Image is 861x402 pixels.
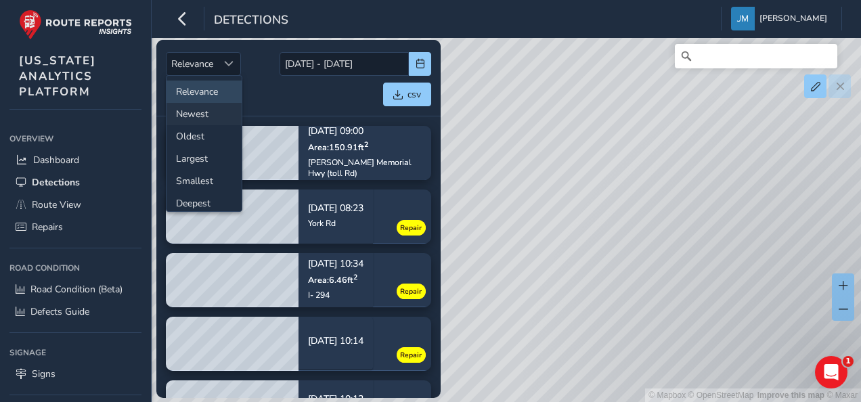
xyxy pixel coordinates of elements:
[308,260,363,269] p: [DATE] 10:34
[9,149,141,171] a: Dashboard
[308,204,363,213] p: [DATE] 08:23
[308,218,363,229] div: York Rd
[9,342,141,363] div: Signage
[214,12,288,30] span: Detections
[308,141,368,153] span: Area: 150.91 ft
[167,170,242,192] li: Smallest
[383,83,431,106] button: csv
[731,7,755,30] img: diamond-layout
[400,350,422,361] span: Repair
[9,258,141,278] div: Road Condition
[9,216,141,238] a: Repairs
[167,192,242,215] li: Deepest
[843,356,854,367] span: 1
[308,336,363,346] p: [DATE] 10:14
[33,154,79,166] span: Dashboard
[9,171,141,194] a: Detections
[9,194,141,216] a: Route View
[308,274,357,286] span: Area: 6.46 ft
[400,223,422,233] span: Repair
[675,44,837,68] input: Search
[759,7,827,30] span: [PERSON_NAME]
[32,367,56,380] span: Signs
[30,283,123,296] span: Road Condition (Beta)
[308,157,422,179] div: [PERSON_NAME] Memorial Hwy (toll Rd)
[30,305,89,318] span: Defects Guide
[9,129,141,149] div: Overview
[731,7,832,30] button: [PERSON_NAME]
[9,278,141,300] a: Road Condition (Beta)
[353,272,357,282] sup: 2
[308,290,363,300] div: I- 294
[167,81,242,103] li: Relevance
[9,363,141,385] a: Signs
[167,125,242,148] li: Oldest
[407,88,421,101] span: csv
[167,53,218,75] span: Relevance
[32,176,80,189] span: Detections
[308,127,422,137] p: [DATE] 09:00
[19,53,96,99] span: [US_STATE] ANALYTICS PLATFORM
[218,53,240,75] div: Sort by Date
[32,198,81,211] span: Route View
[19,9,132,40] img: rr logo
[167,103,242,125] li: Newest
[167,148,242,170] li: Largest
[400,286,422,297] span: Repair
[9,300,141,323] a: Defects Guide
[364,139,368,150] sup: 2
[32,221,63,233] span: Repairs
[815,356,847,388] iframe: Intercom live chat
